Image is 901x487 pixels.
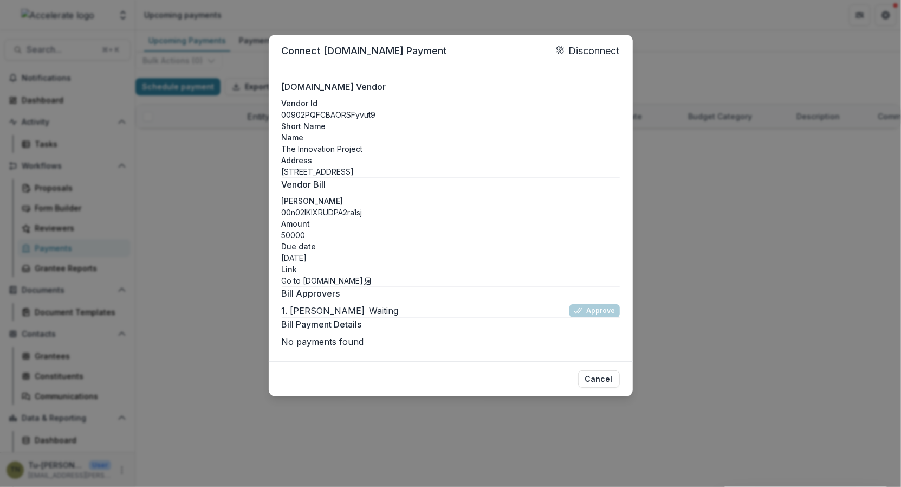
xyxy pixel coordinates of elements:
[282,132,304,143] span: Name
[370,305,399,316] span: Waiting
[282,195,343,207] span: [PERSON_NAME]
[282,335,620,348] p: No payments found
[282,178,326,191] p: Vendor Bill
[578,370,620,388] button: Cancel
[282,304,365,317] p: 1 . [PERSON_NAME]
[282,252,620,264] p: [DATE]
[282,80,386,93] p: [DOMAIN_NAME] Vendor
[569,304,620,317] button: Approve
[282,98,318,109] span: Vendor Id
[282,109,620,120] p: 00902PQFCBAORSFyvut9
[282,207,620,218] p: 00n02IKIXRUDPA2ra1sj
[282,143,620,155] p: The Innovation Project
[282,166,620,177] p: [STREET_ADDRESS]
[556,43,620,58] button: delete
[282,229,620,241] p: 50000
[282,43,448,58] p: Connect [DOMAIN_NAME] Payment
[282,241,316,252] span: Due date
[282,276,372,285] a: Go to [DOMAIN_NAME]
[282,218,310,229] span: Amount
[282,287,340,300] p: Bill Approvers
[282,264,297,275] span: Link
[282,318,362,331] p: Bill Payment Details
[282,120,326,132] span: Short Name
[282,155,313,166] span: Address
